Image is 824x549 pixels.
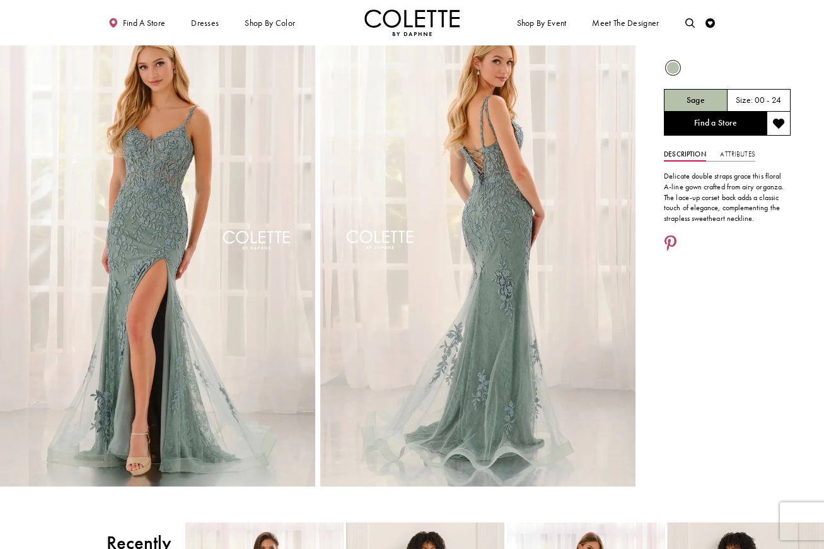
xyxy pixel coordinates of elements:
[664,58,791,78] div: Product color controls state depends on size chosen
[592,18,659,28] span: Meet the designer
[320,13,635,487] a: Full size Style CL6165 Colette by Daphne #1 default Sage backface vertical picture
[720,148,755,162] a: Attributes
[123,18,166,28] span: Find a store
[755,95,782,105] h5: 00 - 24
[245,18,295,28] span: Shop by color
[664,112,767,136] a: Find a Store
[683,9,697,36] a: Toggle search
[736,95,753,105] span: Size:
[664,235,677,254] a: Share using Pinterest - Opens in new tab
[704,9,718,36] a: Check Wishlist
[664,171,791,223] p: Delicate double straps grace this floral A-line gown crafted from airy organza. The lace-up corse...
[191,18,219,28] span: Dresses
[189,9,221,36] span: Dresses
[514,9,569,36] span: Shop By Event
[320,13,635,487] img: Style CL6165 Colette by Daphne #1 default Sage backface vertical picture
[243,9,298,36] span: Shop by color
[364,9,460,36] a: Visit Home Page
[364,9,460,36] img: Colette by Daphne
[687,95,705,105] h5: Chosen color
[517,18,567,28] span: Shop By Event
[664,59,682,77] div: Sage
[767,112,791,136] button: Add to wishlist
[664,148,706,162] a: Description
[107,9,168,36] a: Find a store
[590,9,662,36] a: Meet the designer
